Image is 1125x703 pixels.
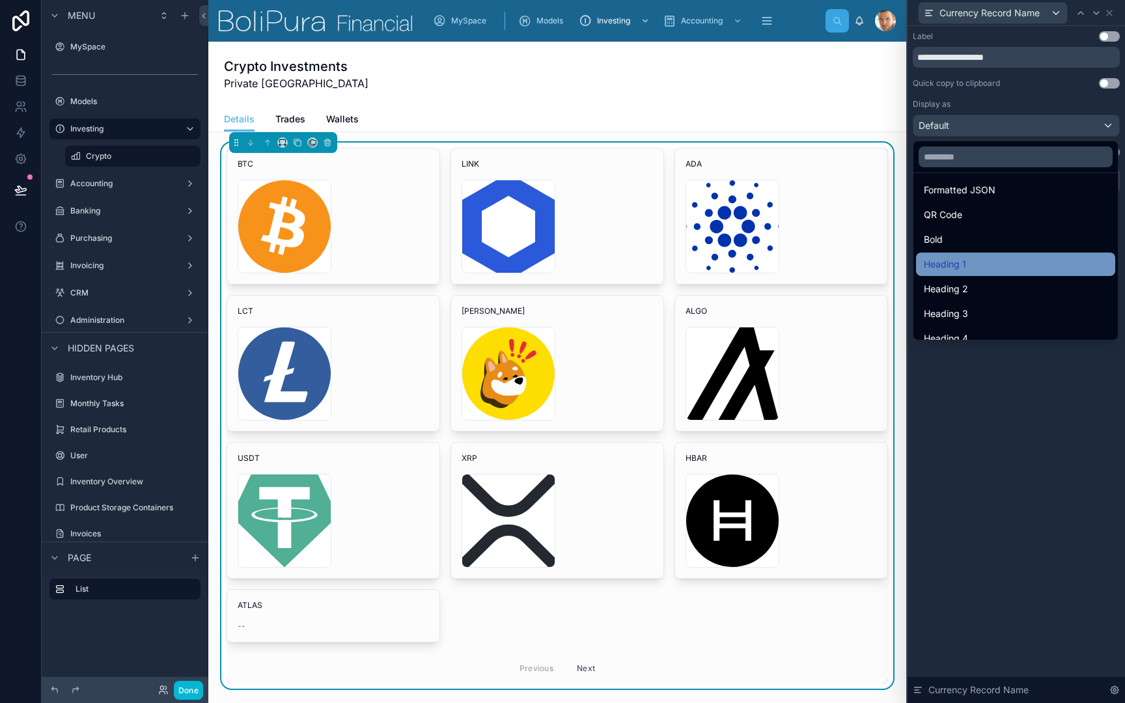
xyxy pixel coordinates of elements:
span: ATLAS [238,600,429,611]
label: Accounting [70,178,180,189]
span: Formatted JSON [924,182,995,198]
label: Administration [70,315,180,325]
span: Hidden pages [68,342,134,355]
label: Purchasing [70,233,180,243]
button: Next [568,658,604,678]
span: MySpace [451,16,486,26]
a: Retail Products [49,419,201,440]
a: MySpace [429,9,495,33]
label: Crypto [86,151,193,161]
a: Purchasing [49,228,201,249]
a: Monthly Tasks [49,393,201,414]
label: Monthly Tasks [70,398,198,409]
div: scrollable content [42,573,208,613]
a: Accounting [49,173,201,194]
a: Administration [49,310,201,331]
a: Invoices [49,523,201,544]
a: Inventory Overview [49,471,201,492]
a: MySpace [49,36,201,57]
label: Banking [70,206,180,216]
a: Trades [275,107,305,133]
span: [PERSON_NAME] [462,306,653,316]
span: Heading 1 [924,256,966,272]
label: Inventory Overview [70,476,198,487]
label: CRM [70,288,180,298]
img: App logo [219,10,412,31]
span: BTC [238,159,429,169]
a: Models [49,91,201,112]
a: Product Storage Containers [49,497,201,518]
label: Invoicing [70,260,180,271]
div: scrollable content [423,7,826,35]
span: QR Code [924,207,962,223]
span: Details [224,113,255,126]
label: Investing [70,124,174,134]
span: XRP [462,453,653,463]
a: Inventory Hub [49,367,201,388]
span: Wallets [326,113,359,126]
span: Heading 2 [924,281,968,297]
a: Crypto [65,146,201,167]
span: Trades [275,113,305,126]
a: Accounting [659,9,749,33]
span: Heading 4 [924,331,968,346]
label: List [76,584,190,594]
span: Accounting [681,16,723,26]
span: Page [68,551,91,564]
span: Heading 3 [924,306,968,322]
span: HBAR [686,453,877,463]
label: Retail Products [70,424,198,435]
span: -- [238,621,245,631]
span: ALGO [686,306,877,316]
a: Investing [575,9,656,33]
a: Banking [49,200,201,221]
span: ADA [686,159,877,169]
span: Bold [924,232,943,247]
label: Product Storage Containers [70,503,198,513]
a: Invoicing [49,255,201,276]
span: LCT [238,306,429,316]
label: Models [70,96,198,107]
a: Wallets [326,107,359,133]
label: Inventory Hub [70,372,198,383]
a: User [49,445,201,466]
span: Investing [597,16,630,26]
span: Models [536,16,563,26]
button: Done [174,681,203,700]
span: Private [GEOGRAPHIC_DATA] [224,76,368,91]
label: Invoices [70,529,198,539]
span: LINK [462,159,653,169]
label: MySpace [70,42,198,52]
span: Menu [68,9,95,22]
a: Investing [49,118,201,139]
a: Models [514,9,572,33]
a: CRM [49,283,201,303]
a: Details [224,107,255,132]
label: User [70,450,198,461]
span: USDT [238,453,429,463]
h1: Crypto Investments [224,57,368,76]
